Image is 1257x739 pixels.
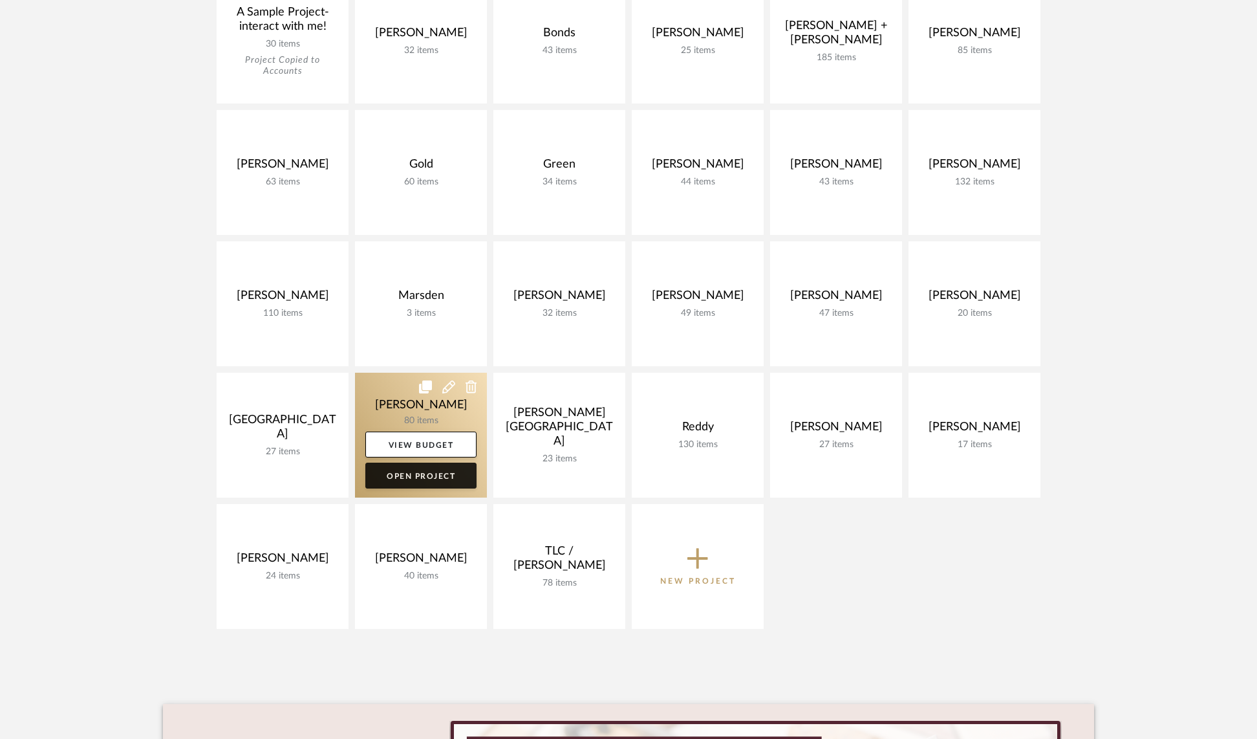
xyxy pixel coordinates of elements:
[780,52,892,63] div: 185 items
[365,45,477,56] div: 32 items
[919,308,1030,319] div: 20 items
[365,177,477,188] div: 60 items
[504,157,615,177] div: Green
[365,289,477,308] div: Marsden
[642,289,753,308] div: [PERSON_NAME]
[642,177,753,188] div: 44 items
[660,575,736,588] p: New Project
[780,308,892,319] div: 47 items
[227,571,338,582] div: 24 items
[504,26,615,45] div: Bonds
[504,406,615,454] div: [PERSON_NAME][GEOGRAPHIC_DATA]
[365,551,477,571] div: [PERSON_NAME]
[227,177,338,188] div: 63 items
[365,157,477,177] div: Gold
[227,39,338,50] div: 30 items
[227,447,338,458] div: 27 items
[227,551,338,571] div: [PERSON_NAME]
[365,308,477,319] div: 3 items
[642,308,753,319] div: 49 items
[780,420,892,439] div: [PERSON_NAME]
[504,45,615,56] div: 43 items
[227,55,338,77] div: Project Copied to Accounts
[227,5,338,39] div: A Sample Project- interact with me!
[504,544,615,578] div: TLC / [PERSON_NAME]
[365,571,477,582] div: 40 items
[504,454,615,465] div: 23 items
[919,177,1030,188] div: 132 items
[227,157,338,177] div: [PERSON_NAME]
[365,432,477,458] a: View Budget
[919,26,1030,45] div: [PERSON_NAME]
[780,289,892,308] div: [PERSON_NAME]
[780,439,892,450] div: 27 items
[365,463,477,489] a: Open Project
[504,289,615,308] div: [PERSON_NAME]
[365,26,477,45] div: [PERSON_NAME]
[919,439,1030,450] div: 17 items
[227,413,338,447] div: [GEOGRAPHIC_DATA]
[504,578,615,589] div: 78 items
[780,19,892,52] div: [PERSON_NAME] + [PERSON_NAME]
[919,420,1030,439] div: [PERSON_NAME]
[642,439,753,450] div: 130 items
[632,504,764,629] button: New Project
[919,289,1030,308] div: [PERSON_NAME]
[919,157,1030,177] div: [PERSON_NAME]
[504,308,615,319] div: 32 items
[642,157,753,177] div: [PERSON_NAME]
[780,157,892,177] div: [PERSON_NAME]
[504,177,615,188] div: 34 items
[780,177,892,188] div: 43 items
[919,45,1030,56] div: 85 items
[227,308,338,319] div: 110 items
[642,26,753,45] div: [PERSON_NAME]
[642,45,753,56] div: 25 items
[227,289,338,308] div: [PERSON_NAME]
[642,420,753,439] div: Reddy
